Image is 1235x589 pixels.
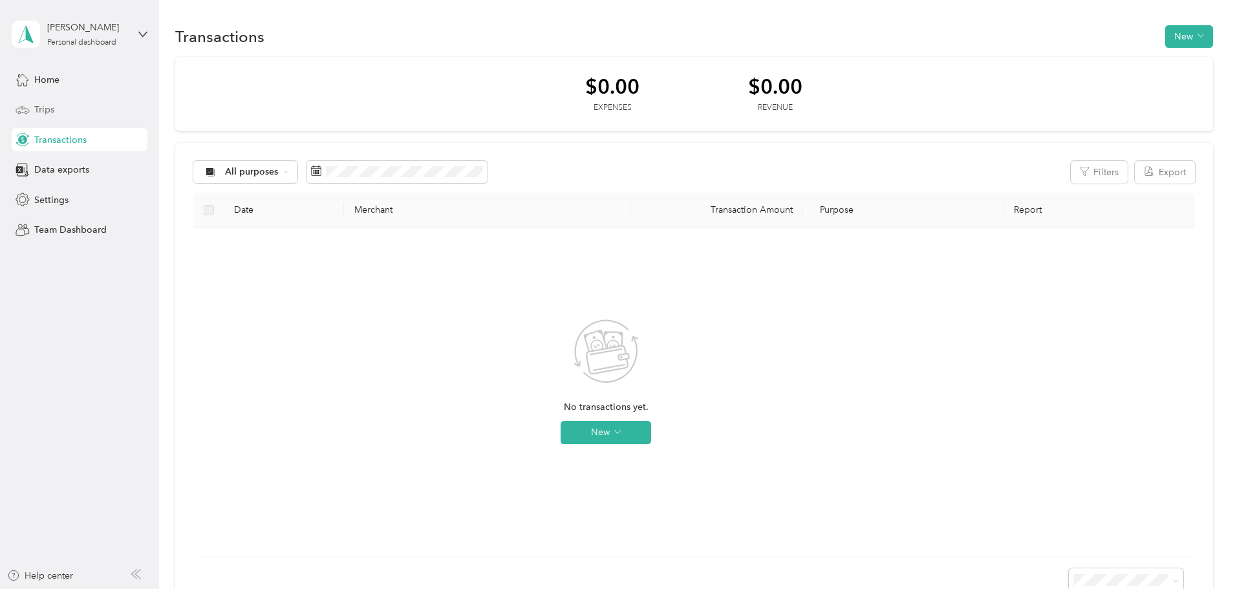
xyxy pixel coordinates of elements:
button: New [1165,25,1213,48]
button: Help center [7,569,73,583]
span: All purposes [225,167,279,177]
div: $0.00 [585,75,639,98]
div: [PERSON_NAME] [47,21,128,34]
iframe: Everlance-gr Chat Button Frame [1163,517,1235,589]
h1: Transactions [175,30,264,43]
button: Filters [1071,161,1128,184]
div: Personal dashboard [47,39,116,47]
div: $0.00 [748,75,802,98]
div: Expenses [585,102,639,114]
button: New [561,421,651,444]
span: Data exports [34,163,89,177]
span: Settings [34,193,69,207]
span: Home [34,73,59,87]
div: Revenue [748,102,802,114]
th: Merchant [344,193,630,228]
button: Export [1135,161,1195,184]
span: Trips [34,103,54,116]
span: No transactions yet. [564,400,649,414]
th: Transaction Amount [631,193,803,228]
span: Transactions [34,133,87,147]
th: Date [224,193,344,228]
th: Report [1004,193,1195,228]
span: Team Dashboard [34,223,107,237]
span: Purpose [813,204,854,215]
